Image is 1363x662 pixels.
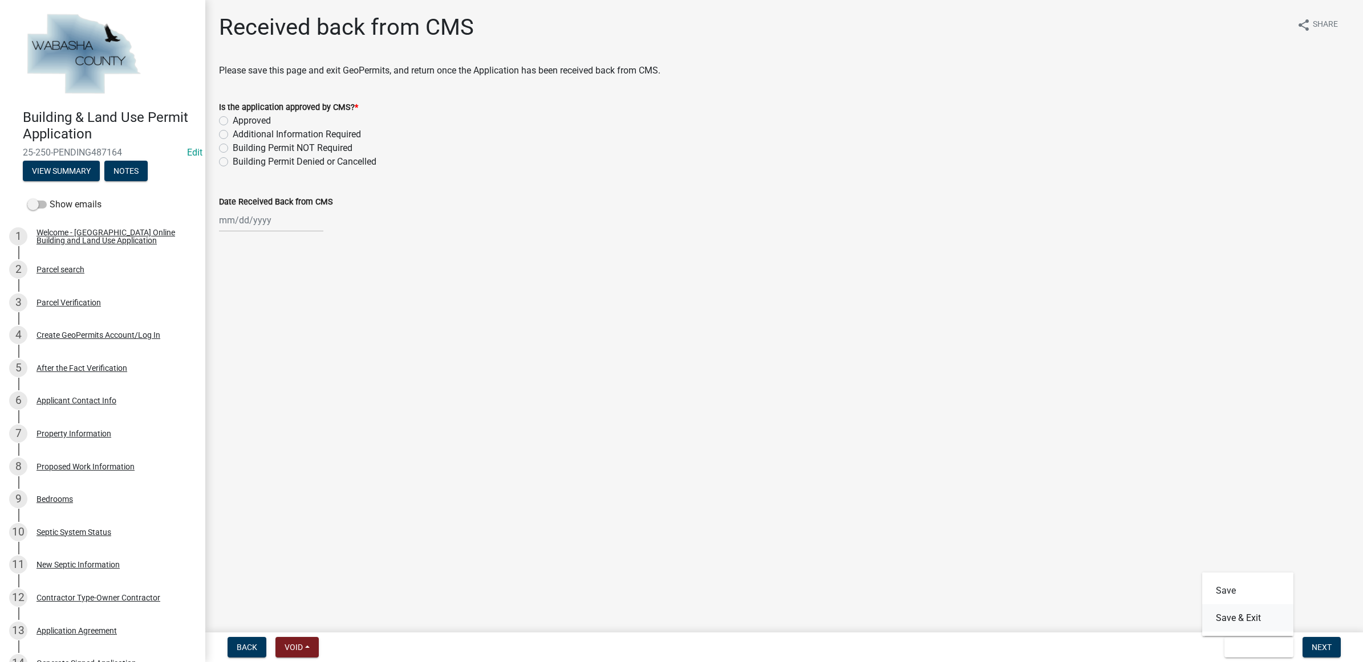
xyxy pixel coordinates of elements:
[104,161,148,181] button: Notes
[23,12,144,97] img: Wabasha County, Minnesota
[36,594,160,602] div: Contractor Type-Owner Contractor
[36,265,84,273] div: Parcel search
[9,227,27,246] div: 1
[9,359,27,377] div: 5
[36,495,73,503] div: Bedrooms
[219,104,358,112] label: Is the application approved by CMS?
[187,147,202,158] a: Edit
[36,228,187,244] div: Welcome - [GEOGRAPHIC_DATA] Online Building and Land Use Application
[9,589,27,607] div: 12
[237,643,257,652] span: Back
[23,161,100,181] button: View Summary
[23,109,196,142] h4: Building & Land Use Permit Application
[36,299,101,307] div: Parcel Verification
[275,637,319,657] button: Void
[36,397,116,404] div: Applicant Contact Info
[36,331,160,339] div: Create GeoPermits Account/Log In
[36,561,120,569] div: New Septic Information
[233,128,361,141] label: Additional Information Required
[23,167,100,176] wm-modal-confirm: Summary
[1202,577,1293,604] button: Save
[219,209,323,232] input: mm/dd/yyyy
[1202,573,1293,636] div: Save & Exit
[1303,637,1341,657] button: Next
[228,637,266,657] button: Back
[219,64,1349,77] p: Please save this page and exit GeoPermits, and return once the Application has been received back...
[36,528,111,536] div: Septic System Status
[9,260,27,279] div: 2
[187,147,202,158] wm-modal-confirm: Edit Application Number
[9,523,27,541] div: 10
[9,457,27,476] div: 8
[36,463,135,471] div: Proposed Work Information
[36,364,127,372] div: After the Fact Verification
[9,424,27,443] div: 7
[1224,637,1293,657] button: Save & Exit
[104,167,148,176] wm-modal-confirm: Notes
[1313,18,1338,32] span: Share
[9,622,27,640] div: 13
[23,147,182,158] span: 25-250-PENDING487164
[1202,604,1293,632] button: Save & Exit
[1234,643,1277,652] span: Save & Exit
[9,490,27,508] div: 9
[219,198,333,206] label: Date Received Back from CMS
[27,198,102,211] label: Show emails
[219,14,474,41] h1: Received back from CMS
[1297,18,1311,32] i: share
[36,430,111,438] div: Property Information
[9,326,27,344] div: 4
[36,627,117,635] div: Application Agreement
[233,141,352,155] label: Building Permit NOT Required
[1288,14,1347,36] button: shareShare
[233,114,271,128] label: Approved
[1312,643,1332,652] span: Next
[285,643,303,652] span: Void
[233,155,376,169] label: Building Permit Denied or Cancelled
[9,555,27,574] div: 11
[9,293,27,312] div: 3
[9,391,27,410] div: 6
